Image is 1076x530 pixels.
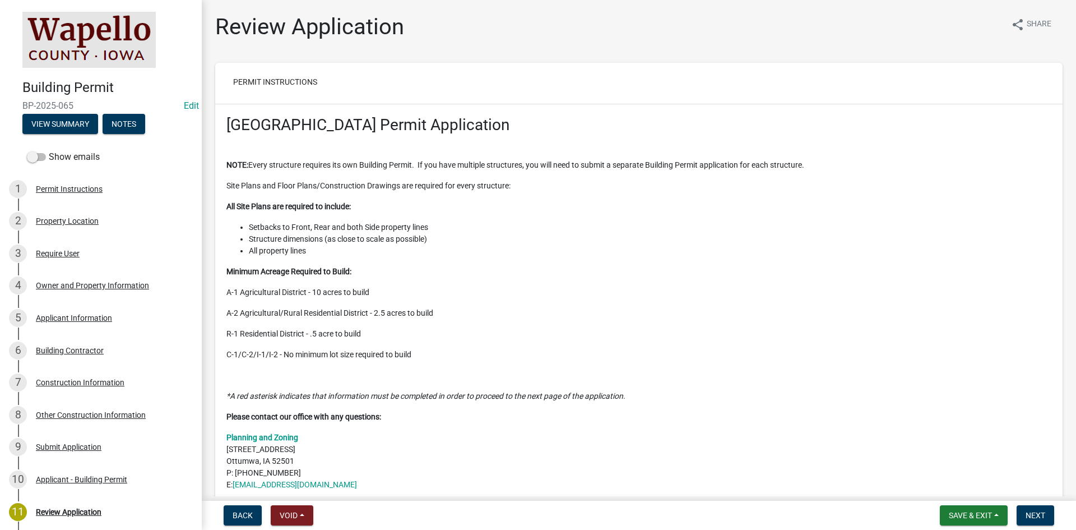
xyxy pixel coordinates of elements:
[226,116,1051,135] h3: [GEOGRAPHIC_DATA] Permit Application
[226,328,1051,340] p: R-1 Residential District - .5 acre to build
[224,72,326,92] button: Permit Instructions
[226,160,248,169] strong: NOTE:
[9,276,27,294] div: 4
[1026,511,1045,520] span: Next
[103,114,145,134] button: Notes
[226,433,298,442] a: Planning and Zoning
[22,120,98,129] wm-modal-confirm: Summary
[226,412,381,421] strong: Please contact our office with any questions:
[9,406,27,424] div: 8
[9,342,27,360] div: 6
[36,347,104,354] div: Building Contractor
[226,267,351,276] strong: Minimum Acreage Required to Build:
[1002,13,1060,35] button: shareShare
[22,80,193,96] h4: Building Permit
[9,503,27,521] div: 11
[36,282,149,289] div: Owner and Property Information
[271,505,313,526] button: Void
[36,476,127,483] div: Applicant - Building Permit
[9,309,27,327] div: 5
[36,217,99,225] div: Property Location
[233,480,357,489] a: [EMAIL_ADDRESS][DOMAIN_NAME]
[226,159,1051,171] p: Every structure requires its own Building Permit. If you have multiple structures, you will need ...
[280,511,298,520] span: Void
[27,150,100,164] label: Show emails
[949,511,992,520] span: Save & Exit
[184,100,199,111] wm-modal-confirm: Edit Application Number
[36,185,103,193] div: Permit Instructions
[36,443,101,451] div: Submit Application
[36,379,124,386] div: Construction Information
[22,100,179,111] span: BP-2025-065
[103,120,145,129] wm-modal-confirm: Notes
[1011,18,1024,31] i: share
[226,180,1051,192] p: Site Plans and Floor Plans/Construction Drawings are required for every structure:
[1017,505,1054,526] button: Next
[226,287,1051,298] p: A-1 Agricultural District - 10 acres to build
[9,438,27,456] div: 9
[36,314,112,322] div: Applicant Information
[226,349,1051,361] p: C-1/C-2/I-1/I-2 - No minimum lot size required to build
[9,212,27,230] div: 2
[1027,18,1051,31] span: Share
[249,233,1051,245] li: Structure dimensions (as close to scale as possible)
[249,222,1051,233] li: Setbacks to Front, Rear and both Side property lines
[226,307,1051,319] p: A-2 Agricultural/Rural Residential District - 2.5 acres to build
[249,245,1051,257] li: All property lines
[940,505,1008,526] button: Save & Exit
[9,471,27,488] div: 10
[224,505,262,526] button: Back
[9,180,27,198] div: 1
[22,12,156,68] img: Wapello County, Iowa
[233,511,253,520] span: Back
[36,250,80,257] div: Require User
[9,374,27,391] div: 7
[22,114,98,134] button: View Summary
[9,245,27,262] div: 3
[36,411,146,419] div: Other Construction Information
[226,391,625,400] i: *A red asterisk indicates that information must be completed in order to proceed to the next page...
[226,202,351,211] strong: All Site Plans are required to include:
[226,432,1051,491] p: [STREET_ADDRESS] Ottumwa, IA 52501 P: [PHONE_NUMBER] E:
[215,13,404,40] h1: Review Application
[36,508,101,516] div: Review Application
[184,100,199,111] a: Edit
